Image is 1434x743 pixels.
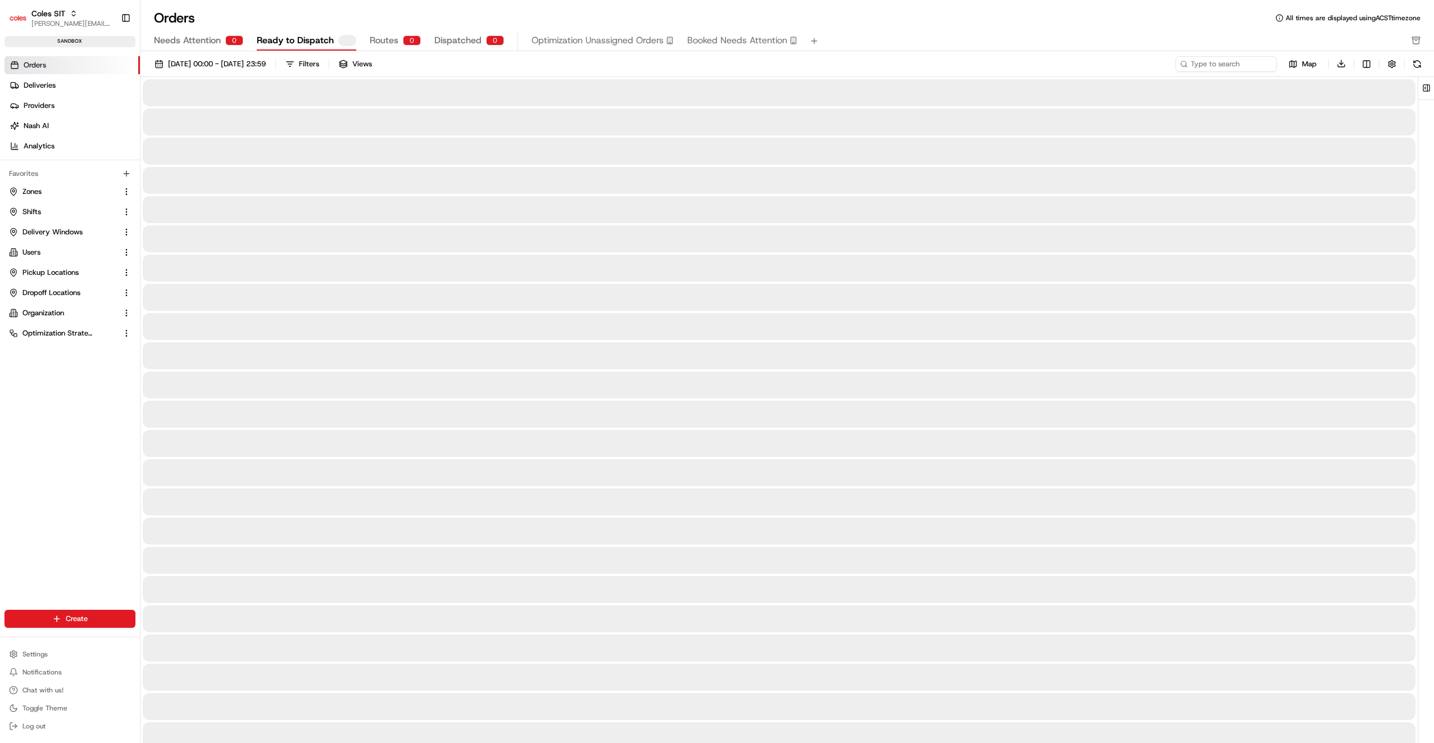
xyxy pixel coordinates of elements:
[24,101,55,111] span: Providers
[4,137,140,155] a: Analytics
[22,207,41,217] span: Shifts
[1286,13,1421,22] span: All times are displayed using ACST timezone
[31,8,65,19] button: Coles SIT
[22,722,46,731] span: Log out
[4,700,135,716] button: Toggle Theme
[486,35,504,46] div: 0
[4,324,135,342] button: Optimization Strategy
[9,288,117,298] a: Dropoff Locations
[4,97,140,115] a: Providers
[4,223,135,241] button: Delivery Windows
[4,664,135,680] button: Notifications
[4,183,135,201] button: Zones
[4,36,135,47] div: sandbox
[24,121,49,131] span: Nash AI
[9,268,117,278] a: Pickup Locations
[299,59,319,69] div: Filters
[9,9,27,27] img: Coles SIT
[352,59,372,69] span: Views
[4,203,135,221] button: Shifts
[24,141,55,151] span: Analytics
[4,718,135,734] button: Log out
[154,9,195,27] h1: Orders
[22,187,42,197] span: Zones
[9,227,117,237] a: Delivery Windows
[1302,59,1317,69] span: Map
[31,19,112,28] button: [PERSON_NAME][EMAIL_ADDRESS][PERSON_NAME][PERSON_NAME][DOMAIN_NAME]
[24,60,46,70] span: Orders
[532,34,664,47] span: Optimization Unassigned Orders
[4,304,135,322] button: Organization
[1281,57,1324,71] button: Map
[334,56,377,72] button: Views
[4,165,135,183] div: Favorites
[4,610,135,628] button: Create
[4,76,140,94] a: Deliveries
[225,35,243,46] div: 0
[4,56,140,74] a: Orders
[24,80,56,90] span: Deliveries
[9,207,117,217] a: Shifts
[22,288,80,298] span: Dropoff Locations
[22,308,64,318] span: Organization
[22,268,79,278] span: Pickup Locations
[22,247,40,257] span: Users
[4,646,135,662] button: Settings
[154,34,221,47] span: Needs Attention
[434,34,482,47] span: Dispatched
[22,650,48,659] span: Settings
[257,34,334,47] span: Ready to Dispatch
[1409,56,1425,72] button: Refresh
[22,227,83,237] span: Delivery Windows
[1176,56,1277,72] input: Type to search
[4,284,135,302] button: Dropoff Locations
[687,34,787,47] span: Booked Needs Attention
[403,35,421,46] div: 0
[4,117,140,135] a: Nash AI
[22,686,63,695] span: Chat with us!
[370,34,398,47] span: Routes
[4,264,135,282] button: Pickup Locations
[168,59,266,69] span: [DATE] 00:00 - [DATE] 23:59
[22,668,62,677] span: Notifications
[149,56,271,72] button: [DATE] 00:00 - [DATE] 23:59
[4,243,135,261] button: Users
[9,247,117,257] a: Users
[9,328,117,338] a: Optimization Strategy
[9,187,117,197] a: Zones
[280,56,324,72] button: Filters
[22,328,93,338] span: Optimization Strategy
[66,614,88,624] span: Create
[9,308,117,318] a: Organization
[22,704,67,713] span: Toggle Theme
[4,682,135,698] button: Chat with us!
[4,4,116,31] button: Coles SITColes SIT[PERSON_NAME][EMAIL_ADDRESS][PERSON_NAME][PERSON_NAME][DOMAIN_NAME]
